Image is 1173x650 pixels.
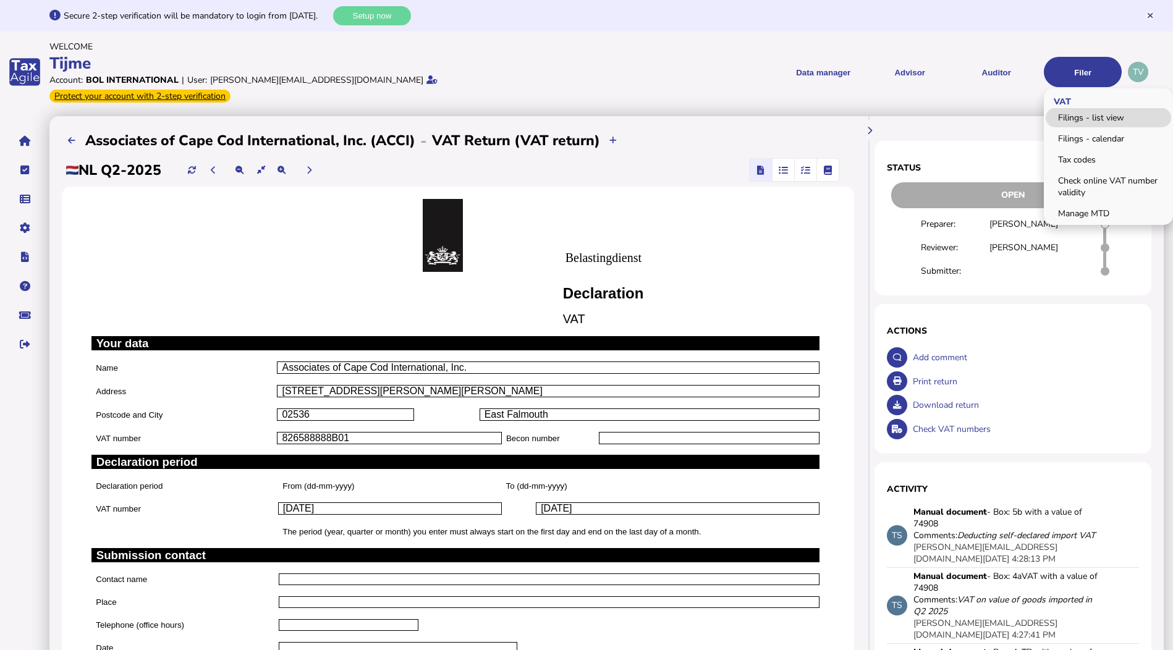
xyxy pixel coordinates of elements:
[96,549,206,562] span: Submission contact
[913,570,987,582] strong: Manual document
[485,409,815,420] p: East Falmouth
[563,312,585,326] span: VAT
[772,159,794,181] mat-button-toggle: Reconcilliation view by document
[49,74,83,86] div: Account:
[541,503,814,514] p: [DATE]
[187,74,207,86] div: User:
[910,369,1139,394] div: Print return
[887,347,907,368] button: Make a comment in the activity log.
[887,371,907,392] button: Open printable view of return.
[12,215,38,241] button: Manage settings
[415,131,432,151] div: -
[957,57,1035,87] button: Auditor
[96,575,147,584] span: Contact name
[333,6,411,25] button: Setup now
[1046,150,1171,169] a: Tax codes
[1044,86,1077,115] span: VAT
[96,434,141,443] span: VAT number
[913,530,1095,541] div: Comments:
[282,527,701,536] span: The period (year, quarter or month) you enter must always start on the first day and end on the l...
[66,161,161,180] h2: NL Q2-2025
[957,530,1095,541] i: Deducting self-declared import VAT
[96,597,116,607] span: Place
[910,393,1139,417] div: Download return
[12,157,38,183] button: Tasks
[12,331,38,357] button: Sign out
[66,166,78,175] img: nl.png
[910,345,1139,369] div: Add comment
[794,159,816,181] mat-button-toggle: Reconcilliation view by tax code
[12,186,38,212] button: Data manager
[506,434,560,443] span: Becon number
[1044,57,1122,87] button: Filer
[921,218,989,230] div: Preparer:
[989,242,1058,253] div: [PERSON_NAME]
[989,218,1058,230] div: [PERSON_NAME]
[96,481,163,491] span: Declaration period
[784,57,862,87] button: Shows a dropdown of Data manager options
[62,130,82,151] button: Filings list - by month
[913,541,1099,565] div: [DATE] 4:28:13 PM
[230,160,250,180] button: Make the return view smaller
[913,506,987,518] strong: Manual document
[251,160,271,180] button: Reset the return view
[96,337,149,350] span: Your data
[283,503,497,514] p: [DATE]
[96,620,184,630] span: Telephone (office hours)
[913,617,1099,641] div: [DATE] 4:27:41 PM
[887,325,1139,337] h1: Actions
[49,53,583,74] div: Tijme
[887,162,1139,174] h1: Status
[282,481,354,491] span: From (dd-mm-yyyy)
[96,504,141,513] span: VAT number
[96,363,118,373] span: Name
[910,417,1139,441] div: Check VAT numbers
[589,57,1122,87] menu: navigate products
[282,362,814,373] p: Associates of Cape Cod International, Inc.
[921,265,989,277] div: Submitter:
[887,395,907,415] button: Download return
[565,251,642,264] span: Belastingdienst
[913,617,1057,641] app-user-presentation: [PERSON_NAME][EMAIL_ADDRESS][DOMAIN_NAME]
[887,525,907,546] div: TS
[887,596,907,616] div: TS
[12,128,38,154] button: Home
[12,244,38,270] button: Developer hub links
[299,160,320,180] button: Next period
[887,419,907,439] button: Check VAT numbers on return.
[913,594,1099,617] div: Comments:
[64,10,330,22] div: Secure 2-step verification will be mandatory to login from [DATE].
[96,410,163,420] span: Postcode and City
[887,182,1139,208] div: Return status - Actions are restricted to nominated users
[271,160,292,180] button: Make the return view larger
[12,273,38,299] button: Help pages
[96,387,126,396] span: Address
[282,409,409,420] p: 02536
[603,130,624,151] button: Upload transactions
[913,506,1099,530] div: - Box: 5b with a value of 74908
[426,75,438,84] i: Email verified
[282,386,814,397] p: [STREET_ADDRESS][PERSON_NAME][PERSON_NAME]
[1046,108,1171,127] a: Filings - list view
[203,160,224,180] button: Previous period
[423,199,463,272] img: A picture containing graphics, white, black and white, symbol Description automatically generated
[871,57,949,87] button: Shows a dropdown of VAT Advisor options
[1046,171,1171,202] a: Check online VAT number validity
[210,74,423,86] div: [PERSON_NAME][EMAIL_ADDRESS][DOMAIN_NAME]
[12,302,38,328] button: Raise a support ticket
[49,90,231,103] div: From Oct 1, 2025, 2-step verification will be required to login. Set it up now...
[96,455,198,468] span: Declaration period
[506,481,567,491] span: To (dd-mm-yyyy)
[913,594,1092,617] i: VAT on value of goods imported in Q2 2025
[887,483,1139,495] h1: Activity
[1046,204,1171,223] a: Manage MTD
[182,74,184,86] div: |
[1046,129,1171,148] a: Filings - calendar
[282,433,349,443] span: 826588888B01
[913,541,1057,565] app-user-presentation: [PERSON_NAME][EMAIL_ADDRESS][DOMAIN_NAME]
[891,182,1135,208] div: Open
[1146,11,1154,20] button: Hide message
[816,159,839,181] mat-button-toggle: Ledger
[86,74,179,86] div: Bol International
[20,199,30,200] i: Data manager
